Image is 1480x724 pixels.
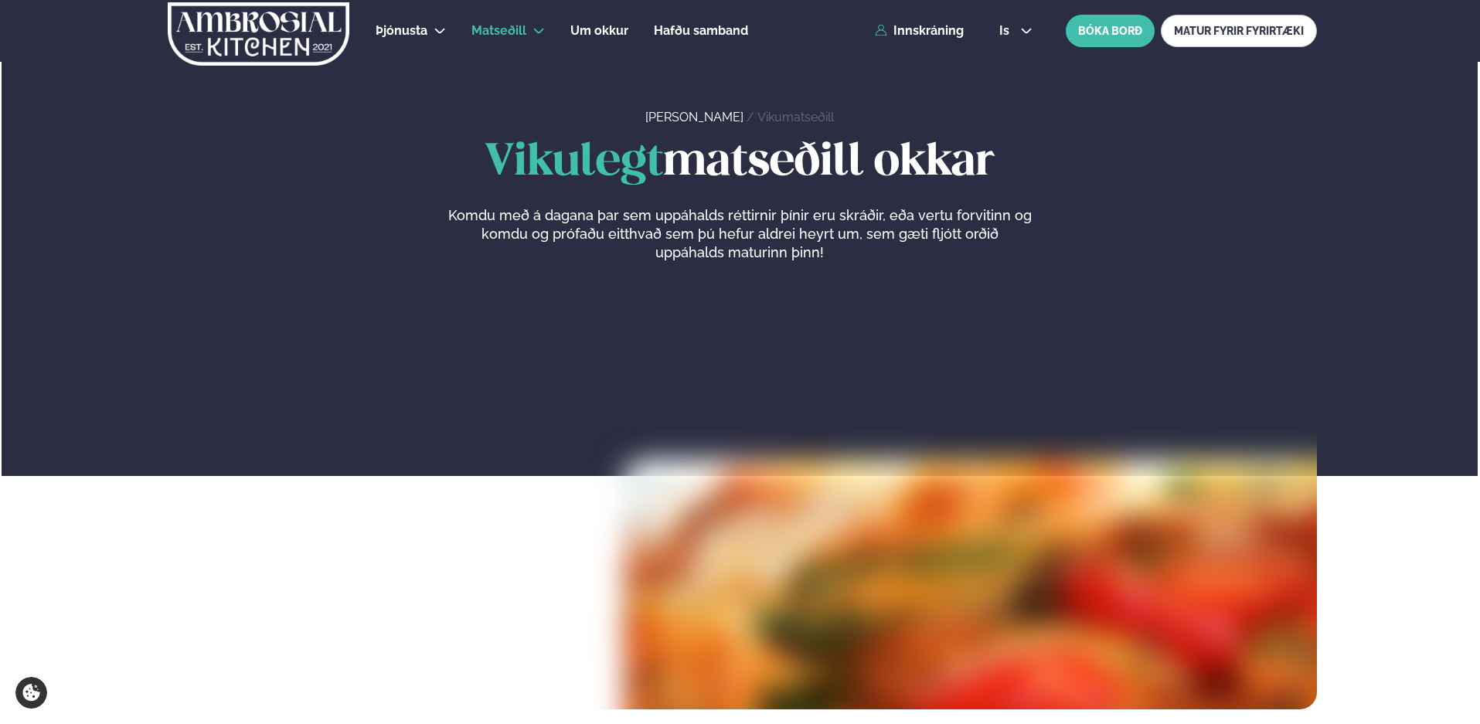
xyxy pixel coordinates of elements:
a: [PERSON_NAME] [645,110,743,124]
a: Hafðu samband [654,22,748,40]
span: Matseðill [471,23,526,38]
a: Um okkur [570,22,628,40]
a: Vikumatseðill [757,110,834,124]
h1: matseðill okkar [163,138,1317,188]
span: is [999,25,1014,37]
a: Innskráning [875,24,964,38]
a: Cookie settings [15,677,47,709]
span: Þjónusta [376,23,427,38]
button: BÓKA BORÐ [1066,15,1155,47]
img: logo [166,2,351,66]
a: MATUR FYRIR FYRIRTÆKI [1161,15,1317,47]
a: Matseðill [471,22,526,40]
span: / [747,110,757,124]
span: Hafðu samband [654,23,748,38]
span: Vikulegt [485,141,663,184]
a: Þjónusta [376,22,427,40]
p: Komdu með á dagana þar sem uppáhalds réttirnir þínir eru skráðir, eða vertu forvitinn og komdu og... [447,206,1032,262]
button: is [987,25,1045,37]
span: Um okkur [570,23,628,38]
